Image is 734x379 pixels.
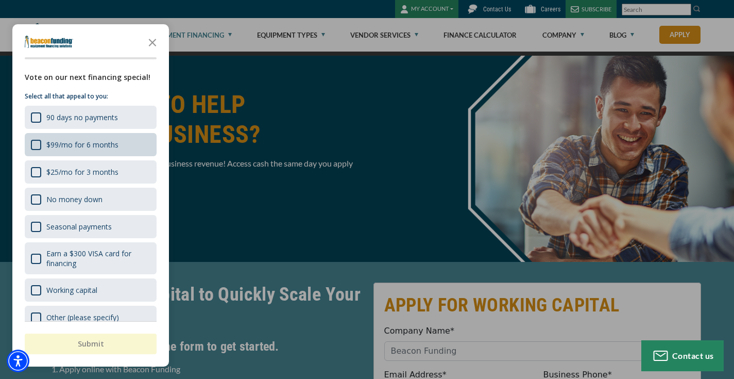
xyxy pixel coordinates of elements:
div: $99/mo for 6 months [25,133,157,156]
div: Other (please specify) [46,312,119,322]
div: Seasonal payments [25,215,157,238]
p: Select all that appeal to you: [25,91,157,102]
div: 90 days no payments [25,106,157,129]
div: Accessibility Menu [7,350,29,372]
div: Other (please specify) [25,306,157,329]
div: Seasonal payments [46,222,112,232]
div: Working capital [46,285,97,295]
img: Company logo [25,36,73,48]
span: Contact us [672,351,714,360]
div: Earn a $300 VISA card for financing [25,242,157,274]
button: Close the survey [142,31,163,52]
div: Earn a $300 VISA card for financing [46,249,150,268]
div: $25/mo for 3 months [25,160,157,184]
button: Contact us [641,340,724,371]
div: Working capital [25,278,157,302]
div: No money down [46,194,103,204]
div: No money down [25,188,157,211]
div: $25/mo for 3 months [46,167,118,177]
div: 90 days no payments [46,112,118,122]
button: Submit [25,334,157,354]
div: $99/mo for 6 months [46,140,118,150]
div: Survey [12,24,169,367]
div: Vote on our next financing special! [25,72,157,83]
